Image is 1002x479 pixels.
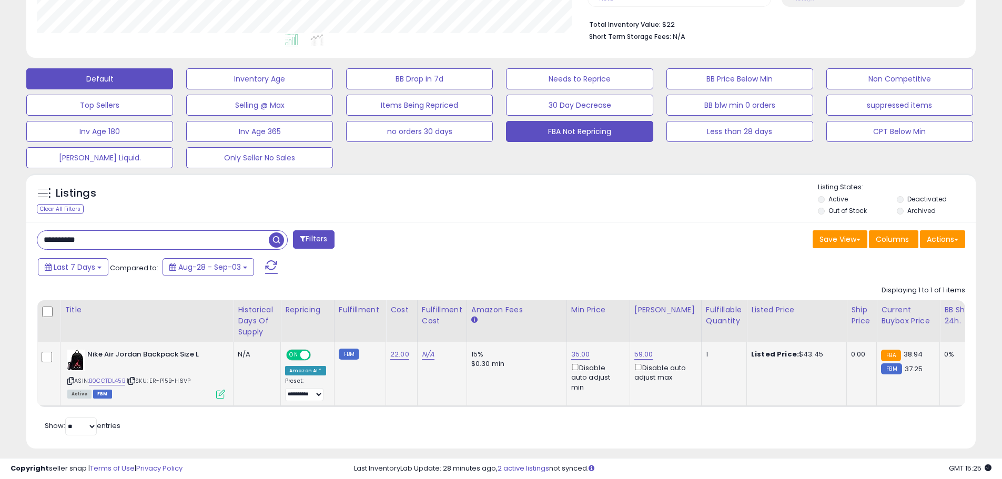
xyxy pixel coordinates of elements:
[186,121,333,142] button: Inv Age 365
[67,350,85,371] img: 316O+4BvuaL._SL40_.jpg
[904,349,923,359] span: 38.94
[869,230,918,248] button: Columns
[905,364,923,374] span: 37.25
[285,378,326,401] div: Preset:
[56,186,96,201] h5: Listings
[706,350,738,359] div: 1
[26,147,173,168] button: [PERSON_NAME] Liquid.
[571,349,590,360] a: 35.00
[346,121,493,142] button: no orders 30 days
[186,95,333,116] button: Selling @ Max
[828,195,848,203] label: Active
[26,68,173,89] button: Default
[11,464,183,474] div: seller snap | |
[309,351,326,360] span: OFF
[666,95,813,116] button: BB blw min 0 orders
[178,262,241,272] span: Aug-28 - Sep-03
[186,68,333,89] button: Inventory Age
[881,350,900,361] small: FBA
[851,304,872,327] div: Ship Price
[881,304,935,327] div: Current Buybox Price
[826,95,973,116] button: suppressed items
[751,350,838,359] div: $43.45
[666,68,813,89] button: BB Price Below Min
[238,350,272,359] div: N/A
[186,147,333,168] button: Only Seller No Sales
[339,349,359,360] small: FBM
[346,68,493,89] button: BB Drop in 7d
[907,195,947,203] label: Deactivated
[26,95,173,116] button: Top Sellers
[422,304,462,327] div: Fulfillment Cost
[346,95,493,116] button: Items Being Repriced
[589,17,957,30] li: $22
[471,304,562,315] div: Amazon Fees
[37,204,84,214] div: Clear All Filters
[881,363,902,374] small: FBM
[949,463,991,473] span: 2025-09-11 15:25 GMT
[673,32,685,42] span: N/A
[666,121,813,142] button: Less than 28 days
[67,350,225,398] div: ASIN:
[38,258,108,276] button: Last 7 Days
[285,366,326,375] div: Amazon AI *
[751,349,799,359] b: Listed Price:
[89,376,125,385] a: B0CGTDL45B
[634,304,697,315] div: [PERSON_NAME]
[471,315,478,325] small: Amazon Fees.
[506,95,653,116] button: 30 Day Decrease
[706,304,742,327] div: Fulfillable Quantity
[907,206,936,215] label: Archived
[163,258,254,276] button: Aug-28 - Sep-03
[571,362,622,392] div: Disable auto adjust min
[238,304,276,338] div: Historical Days Of Supply
[54,262,95,272] span: Last 7 Days
[589,32,671,41] b: Short Term Storage Fees:
[90,463,135,473] a: Terms of Use
[920,230,965,248] button: Actions
[944,304,983,327] div: BB Share 24h.
[634,362,693,382] div: Disable auto adjust max
[471,359,559,369] div: $0.30 min
[506,121,653,142] button: FBA Not Repricing
[471,350,559,359] div: 15%
[127,376,190,385] span: | SKU: ER-P15B-H6VP
[287,351,300,360] span: ON
[506,68,653,89] button: Needs to Reprice
[285,304,330,315] div: Repricing
[751,304,842,315] div: Listed Price
[634,349,653,360] a: 59.00
[944,350,979,359] div: 0%
[818,182,976,192] p: Listing States:
[65,304,229,315] div: Title
[851,350,868,359] div: 0.00
[826,68,973,89] button: Non Competitive
[45,421,120,431] span: Show: entries
[339,304,381,315] div: Fulfillment
[87,350,215,362] b: Nike Air Jordan Backpack Size L
[882,286,965,295] div: Displaying 1 to 1 of 1 items
[11,463,49,473] strong: Copyright
[293,230,334,249] button: Filters
[826,121,973,142] button: CPT Below Min
[498,463,549,473] a: 2 active listings
[589,20,661,29] b: Total Inventory Value:
[354,464,991,474] div: Last InventoryLab Update: 28 minutes ago, not synced.
[390,349,409,360] a: 22.00
[828,206,867,215] label: Out of Stock
[93,390,112,399] span: FBM
[422,349,434,360] a: N/A
[876,234,909,244] span: Columns
[390,304,413,315] div: Cost
[110,263,158,273] span: Compared to:
[571,304,625,315] div: Min Price
[67,390,92,399] span: All listings currently available for purchase on Amazon
[813,230,867,248] button: Save View
[26,121,173,142] button: Inv Age 180
[136,463,183,473] a: Privacy Policy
